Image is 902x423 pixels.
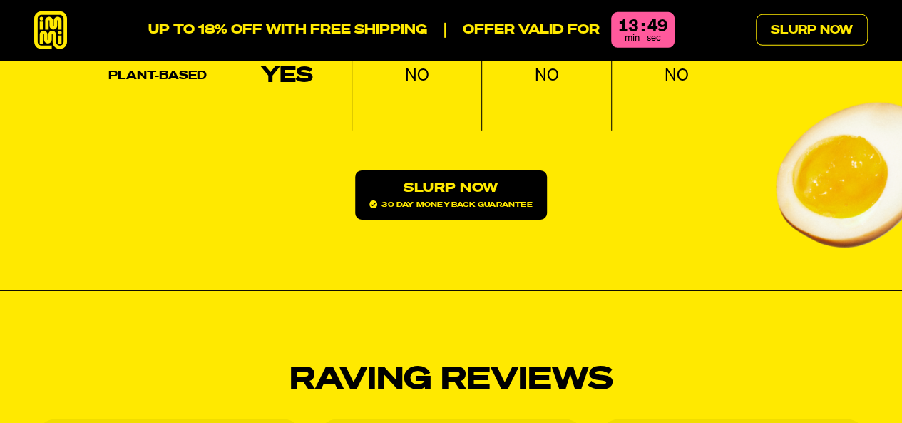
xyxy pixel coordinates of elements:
[647,18,667,35] div: 49
[222,22,352,131] td: YES
[93,22,222,131] th: Plant-based
[641,18,645,35] div: :
[612,22,742,131] td: NO
[7,357,150,416] iframe: Marketing Popup
[756,14,868,46] a: Slurp Now
[482,22,612,131] td: NO
[444,23,600,39] p: Offer valid for
[355,170,546,220] a: Slurp Now30 day money-back guarantee
[647,34,661,43] span: sec
[34,365,868,397] h2: Raving Reviews
[618,18,638,35] div: 13
[369,200,532,208] span: 30 day money-back guarantee
[625,34,640,43] span: min
[352,22,482,131] td: NO
[148,23,427,39] p: UP TO 18% OFF WITH FREE SHIPPING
